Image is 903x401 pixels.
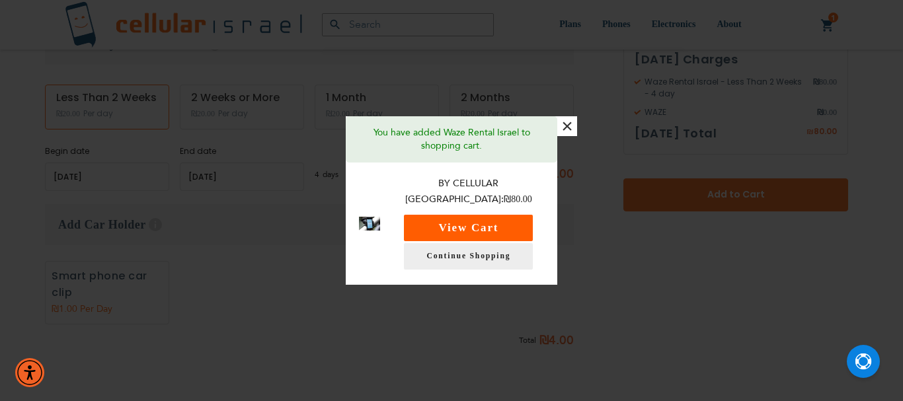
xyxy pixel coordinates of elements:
[557,116,577,136] button: ×
[504,194,532,204] span: ₪80.00
[393,176,544,208] p: By Cellular [GEOGRAPHIC_DATA]:
[15,358,44,387] div: Accessibility Menu
[404,215,533,241] button: View Cart
[404,243,533,270] a: Continue Shopping
[356,126,547,153] p: You have added Waze Rental Israel to shopping cart.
